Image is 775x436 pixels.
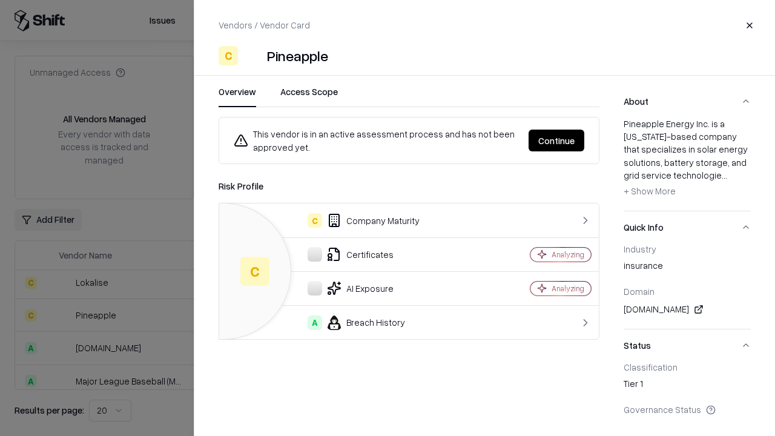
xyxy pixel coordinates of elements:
[624,182,676,201] button: + Show More
[624,117,751,211] div: About
[624,259,751,276] div: insurance
[219,85,256,107] button: Overview
[624,302,751,317] div: [DOMAIN_NAME]
[280,85,338,107] button: Access Scope
[219,179,599,193] div: Risk Profile
[624,85,751,117] button: About
[624,243,751,254] div: Industry
[624,377,751,394] div: Tier 1
[624,185,676,196] span: + Show More
[552,249,584,260] div: Analyzing
[624,404,751,415] div: Governance Status
[243,46,262,65] img: Pineapple
[308,315,322,330] div: A
[624,362,751,372] div: Classification
[624,286,751,297] div: Domain
[624,243,751,329] div: Quick Info
[229,247,488,262] div: Certificates
[240,257,269,286] div: C
[624,211,751,243] button: Quick Info
[624,329,751,362] button: Status
[219,46,238,65] div: C
[229,213,488,228] div: Company Maturity
[267,46,328,65] div: Pineapple
[229,315,488,330] div: Breach History
[234,127,519,154] div: This vendor is in an active assessment process and has not been approved yet.
[624,117,751,201] div: Pineapple Energy Inc. is a [US_STATE]-based company that specializes in solar energy solutions, b...
[219,19,310,31] p: Vendors / Vendor Card
[552,283,584,294] div: Analyzing
[229,281,488,296] div: AI Exposure
[308,213,322,228] div: C
[529,130,584,151] button: Continue
[722,170,727,180] span: ...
